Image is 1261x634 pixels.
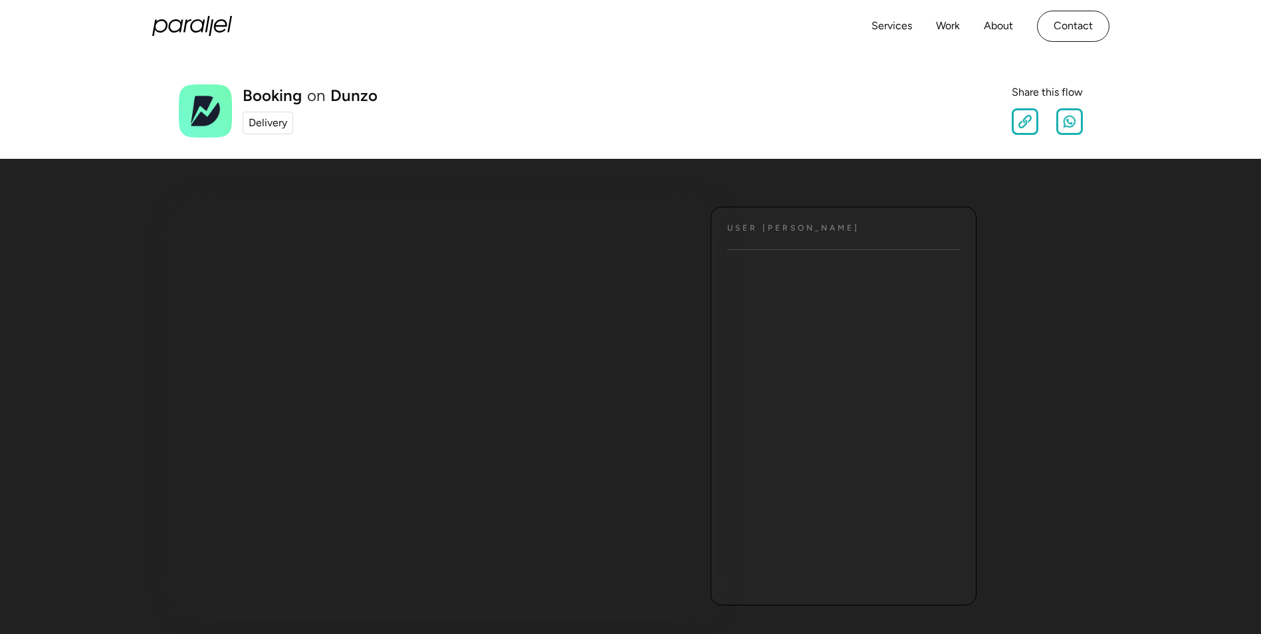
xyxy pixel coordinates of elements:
[243,112,293,134] a: Delivery
[936,17,960,36] a: Work
[1012,84,1083,100] div: Share this flow
[307,88,325,104] div: on
[1037,11,1109,42] a: Contact
[727,223,860,233] h4: User [PERSON_NAME]
[249,115,287,131] div: Delivery
[243,88,302,104] h1: Booking
[330,88,378,104] a: Dunzo
[152,16,232,36] a: home
[984,17,1013,36] a: About
[871,17,912,36] a: Services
